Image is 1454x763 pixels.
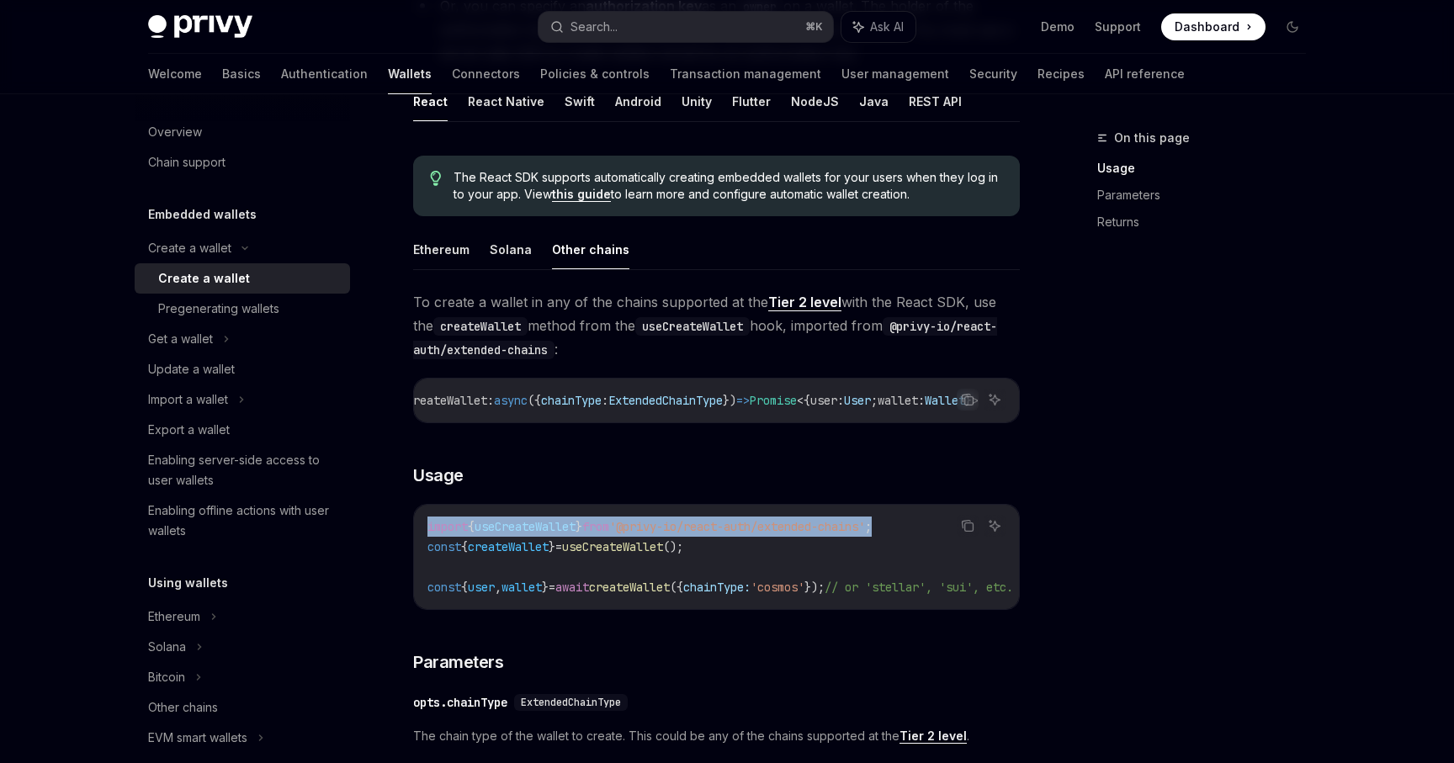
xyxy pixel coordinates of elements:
div: Bitcoin [148,667,185,687]
button: Java [859,82,889,121]
span: chainType: [683,580,751,595]
a: Parameters [1097,182,1319,209]
span: await [555,580,589,595]
code: createWallet [433,317,528,336]
span: useCreateWallet [475,519,576,534]
button: Solana [490,230,532,269]
a: Tier 2 level [899,729,967,744]
a: Usage [1097,155,1319,182]
span: }); [804,580,825,595]
span: ({ [670,580,683,595]
div: Import a wallet [148,389,228,410]
a: Tier 2 level [768,294,841,311]
span: user [810,393,837,408]
span: Wallet [925,393,965,408]
a: Update a wallet [135,354,350,384]
a: Enabling offline actions with user wallets [135,495,350,546]
span: createWallet [468,539,549,554]
div: Solana [148,637,186,657]
a: Security [969,54,1017,94]
a: this guide [552,187,611,202]
a: Connectors [452,54,520,94]
div: Enabling offline actions with user wallets [148,501,340,541]
span: wallet [501,580,542,595]
span: createWallet [406,393,487,408]
div: EVM smart wallets [148,728,247,748]
button: Copy the contents from the code block [957,515,979,537]
a: User management [841,54,949,94]
div: Create a wallet [148,238,231,258]
button: Unity [682,82,712,121]
span: : [487,393,494,408]
span: The chain type of the wallet to create. This could be any of the chains supported at the . [413,726,1020,746]
h5: Using wallets [148,573,228,593]
svg: Tip [430,171,442,186]
span: The React SDK supports automatically creating embedded wallets for your users when they log in to... [454,169,1003,203]
div: Create a wallet [158,268,250,289]
span: On this page [1114,128,1190,148]
span: createWallet [589,580,670,595]
div: Enabling server-side access to user wallets [148,450,340,490]
button: Android [615,82,661,121]
div: Update a wallet [148,359,235,379]
span: Promise [750,393,797,408]
span: { [461,539,468,554]
span: ({ [528,393,541,408]
a: Other chains [135,692,350,723]
a: Demo [1041,19,1075,35]
div: Overview [148,122,202,142]
span: { [461,580,468,595]
img: dark logo [148,15,252,39]
button: Swift [565,82,595,121]
span: wallet [878,393,918,408]
span: ; [871,393,878,408]
a: Policies & controls [540,54,650,94]
a: Basics [222,54,261,94]
a: Create a wallet [135,263,350,294]
button: Copy the contents from the code block [957,389,979,411]
div: Search... [570,17,618,37]
button: Other chains [552,230,629,269]
a: Wallets [388,54,432,94]
span: , [495,580,501,595]
button: REST API [909,82,962,121]
span: 'cosmos' [751,580,804,595]
span: < [797,393,804,408]
div: Other chains [148,697,218,718]
span: user [468,580,495,595]
div: Chain support [148,152,226,172]
span: : [602,393,608,408]
span: ExtendedChainType [608,393,723,408]
span: // or 'stellar', 'sui', etc. [825,580,1013,595]
code: useCreateWallet [635,317,750,336]
span: } [576,519,582,534]
span: Parameters [413,650,503,674]
span: import [427,519,468,534]
span: chainType [541,393,602,408]
div: opts.chainType [413,694,507,711]
span: '@privy-io/react-auth/extended-chains' [609,519,865,534]
a: Welcome [148,54,202,94]
span: ExtendedChainType [521,696,621,709]
span: { [804,393,810,408]
button: Ask AI [984,515,1006,537]
button: Ask AI [841,12,915,42]
span: : [837,393,844,408]
button: NodeJS [791,82,839,121]
span: from [582,519,609,534]
a: Chain support [135,147,350,178]
span: } [542,580,549,595]
span: }) [723,393,736,408]
span: (); [663,539,683,554]
a: Dashboard [1161,13,1266,40]
span: Ask AI [870,19,904,35]
button: Search...⌘K [539,12,833,42]
div: Ethereum [148,607,200,627]
h5: Embedded wallets [148,204,257,225]
span: { [468,519,475,534]
span: } [549,539,555,554]
a: Returns [1097,209,1319,236]
span: useCreateWallet [562,539,663,554]
button: Toggle dark mode [1279,13,1306,40]
span: async [494,393,528,408]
